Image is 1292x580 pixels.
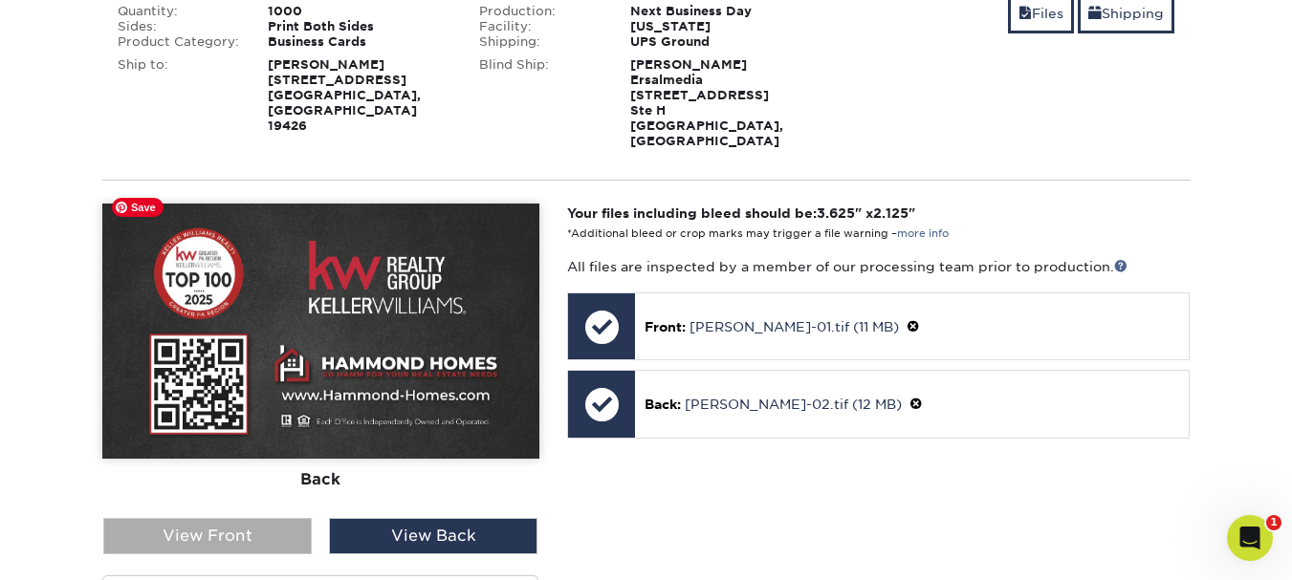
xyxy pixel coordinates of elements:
[103,19,254,34] div: Sides:
[897,227,949,240] a: more info
[465,57,616,149] div: Blind Ship:
[567,205,915,221] strong: Your files including bleed should be: " x "
[616,19,827,34] div: [US_STATE]
[112,198,164,217] span: Save
[465,34,616,50] div: Shipping:
[103,4,254,19] div: Quantity:
[1088,6,1102,21] span: shipping
[645,319,686,334] span: Front:
[253,4,465,19] div: 1000
[567,257,1190,276] p: All files are inspected by a member of our processing team prior to production.
[873,205,909,221] span: 2.125
[102,459,539,501] div: Back
[1227,515,1273,561] iframe: Intercom live chat
[103,518,312,554] div: View Front
[253,19,465,34] div: Print Both Sides
[103,34,254,50] div: Product Category:
[465,19,616,34] div: Facility:
[268,57,421,133] strong: [PERSON_NAME] [STREET_ADDRESS] [GEOGRAPHIC_DATA], [GEOGRAPHIC_DATA] 19426
[253,34,465,50] div: Business Cards
[103,57,254,134] div: Ship to:
[567,227,949,240] small: *Additional bleed or crop marks may trigger a file warning –
[1018,6,1032,21] span: files
[817,205,855,221] span: 3.625
[1266,515,1281,530] span: 1
[616,4,827,19] div: Next Business Day
[630,57,783,148] strong: [PERSON_NAME] Ersalmedia [STREET_ADDRESS] Ste H [GEOGRAPHIC_DATA], [GEOGRAPHIC_DATA]
[645,397,681,412] span: Back:
[5,522,163,573] iframe: Google Customer Reviews
[616,34,827,50] div: UPS Ground
[465,4,616,19] div: Production:
[690,319,899,334] a: [PERSON_NAME]-01.tif (11 MB)
[685,397,902,412] a: [PERSON_NAME]-02.tif (12 MB)
[329,518,537,554] div: View Back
